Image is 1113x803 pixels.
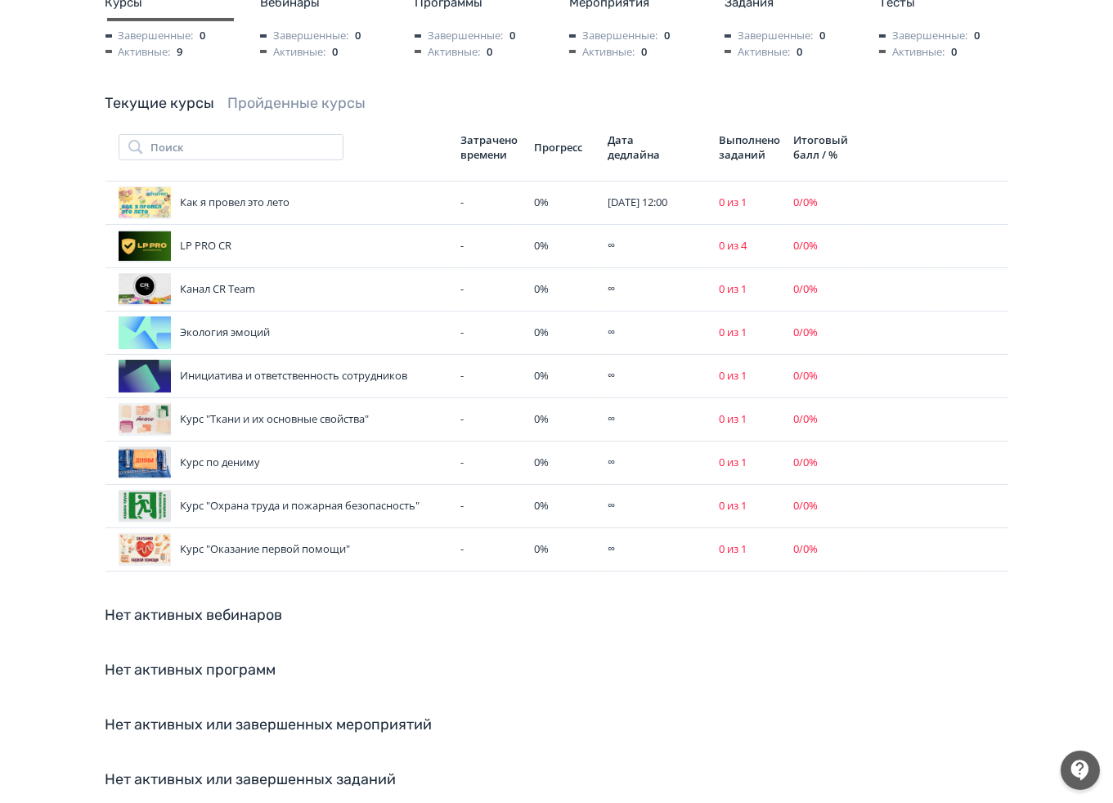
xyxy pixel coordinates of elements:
[105,604,1008,626] div: Нет активных вебинаров
[608,132,665,162] div: Дата дедлайна
[608,368,706,384] div: ∞
[719,195,747,209] span: 0 из 1
[534,195,549,209] span: 0 %
[119,316,448,349] div: Экология эмоций
[105,28,194,44] span: Завершенные:
[460,325,521,341] div: -
[793,195,818,209] span: 0 / 0 %
[719,541,747,556] span: 0 из 1
[119,533,448,566] div: Курс "Оказание первой помощи"
[719,132,780,162] div: Выполнено заданий
[951,44,957,61] span: 0
[460,541,521,558] div: -
[260,44,325,61] span: Активные:
[200,28,206,44] span: 0
[974,28,980,44] span: 0
[460,455,521,471] div: -
[460,238,521,254] div: -
[793,238,818,253] span: 0 / 0 %
[608,238,706,254] div: ∞
[105,44,171,61] span: Активные:
[487,44,492,61] span: 0
[608,498,706,514] div: ∞
[460,132,521,162] div: Затрачено времени
[719,238,747,253] span: 0 из 4
[332,44,338,61] span: 0
[105,659,1008,681] div: Нет активных программ
[460,411,521,428] div: -
[460,368,521,384] div: -
[719,325,747,339] span: 0 из 1
[105,714,1008,736] div: Нет активных или завершенных мероприятий
[608,455,706,471] div: ∞
[260,28,348,44] span: Завершенные:
[725,28,813,44] span: Завершенные:
[608,325,706,341] div: ∞
[725,44,790,61] span: Активные:
[460,195,521,211] div: -
[534,325,549,339] span: 0 %
[105,769,1008,791] div: Нет активных или завершенных заданий
[608,281,706,298] div: ∞
[460,498,521,514] div: -
[119,186,448,219] div: Как я провел это лето
[569,44,635,61] span: Активные:
[793,132,854,162] div: Итоговый балл / %
[534,411,549,426] span: 0 %
[879,28,967,44] span: Завершенные:
[509,28,515,44] span: 0
[119,273,448,306] div: Канал CR Team
[177,44,183,61] span: 9
[460,281,521,298] div: -
[793,325,818,339] span: 0 / 0 %
[819,28,825,44] span: 0
[534,281,549,296] span: 0 %
[534,455,549,469] span: 0 %
[415,44,480,61] span: Активные:
[119,490,448,523] div: Курс "Охрана труда и пожарная безопасность"
[719,281,747,296] span: 0 из 1
[641,44,647,61] span: 0
[105,94,215,112] a: Текущие курсы
[534,368,549,383] span: 0 %
[664,28,670,44] span: 0
[534,140,595,155] div: Прогресс
[719,455,747,469] span: 0 из 1
[228,94,366,112] a: Пройденные курсы
[793,541,818,556] span: 0 / 0 %
[119,446,448,479] div: Курс по дениму
[793,281,818,296] span: 0 / 0 %
[608,195,667,209] span: [DATE] 12:00
[415,28,503,44] span: Завершенные:
[608,541,706,558] div: ∞
[879,44,945,61] span: Активные:
[119,230,448,262] div: LP PRO CR
[119,403,448,436] div: Курс "Ткани и их основные свойства"
[797,44,802,61] span: 0
[719,368,747,383] span: 0 из 1
[534,238,549,253] span: 0 %
[793,498,818,513] span: 0 / 0 %
[793,368,818,383] span: 0 / 0 %
[793,411,818,426] span: 0 / 0 %
[534,498,549,513] span: 0 %
[119,360,448,393] div: Инициатива и ответственность сотрудников
[569,28,657,44] span: Завершенные:
[608,411,706,428] div: ∞
[355,28,361,44] span: 0
[719,411,747,426] span: 0 из 1
[719,498,747,513] span: 0 из 1
[793,455,818,469] span: 0 / 0 %
[534,541,549,556] span: 0 %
